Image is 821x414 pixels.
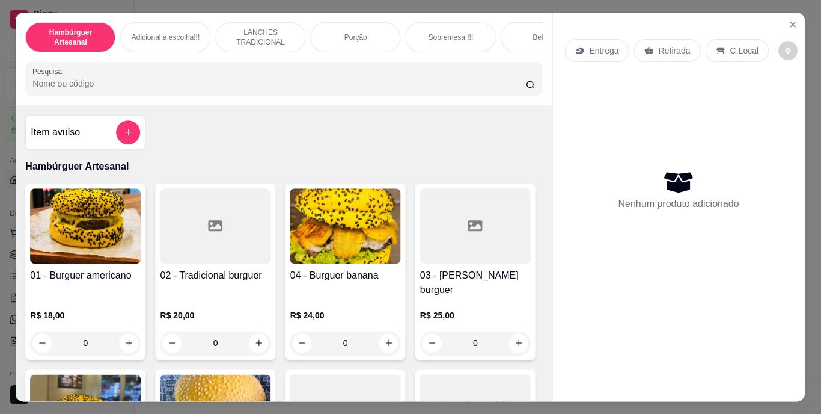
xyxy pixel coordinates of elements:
[117,120,141,144] button: add-separate-item
[779,40,798,60] button: decrease-product-quantity
[160,309,271,321] p: R$ 20,00
[429,32,474,42] p: Sobremesa !!!
[31,309,141,321] p: R$ 18,00
[33,333,52,353] button: decrease-product-quantity
[420,309,531,321] p: R$ 25,00
[618,197,739,211] p: Nenhum produto adicionado
[160,268,271,283] h4: 02 - Tradicional burguer
[120,333,139,353] button: increase-product-quantity
[730,44,759,56] p: C.Local
[423,333,442,353] button: decrease-product-quantity
[163,333,182,353] button: decrease-product-quantity
[293,333,312,353] button: decrease-product-quantity
[31,125,81,140] h4: Item avulso
[26,159,543,174] p: Hambúrguer Artesanal
[33,77,526,89] input: Pesquisa
[783,14,802,34] button: Close
[420,268,531,297] h4: 03 - [PERSON_NAME] burguer
[590,44,619,56] p: Entrega
[249,333,269,353] button: increase-product-quantity
[379,333,398,353] button: increase-product-quantity
[226,27,296,46] p: LANCHES TRADICIONAL
[659,44,691,56] p: Retirada
[290,188,401,264] img: product-image
[290,268,401,283] h4: 04 - Burguer banana
[132,32,200,42] p: Adicional a escolha!!!
[290,309,401,321] p: R$ 24,00
[509,333,528,353] button: increase-product-quantity
[31,268,141,283] h4: 01 - Burguer americano
[344,32,367,42] p: Porção
[36,27,106,46] p: Hambúrguer Artesanal
[533,32,559,42] p: Bebidas
[33,66,67,76] label: Pesquisa
[31,188,141,264] img: product-image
